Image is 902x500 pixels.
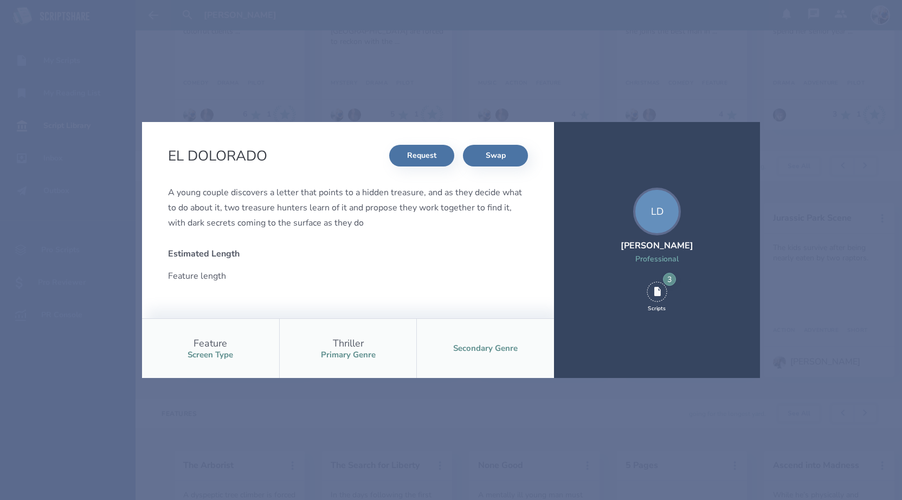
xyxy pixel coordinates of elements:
[621,188,693,277] a: LD[PERSON_NAME]Professional
[621,254,693,264] div: Professional
[663,273,676,286] div: 3
[321,350,376,360] div: Primary Genre
[463,145,528,166] button: Swap
[647,281,667,312] div: 3 Scripts
[168,268,339,284] div: Feature length
[168,248,339,260] div: Estimated Length
[333,337,364,350] div: Thriller
[633,188,681,235] div: LD
[621,240,693,252] div: [PERSON_NAME]
[188,350,233,360] div: Screen Type
[168,185,528,230] div: A young couple discovers a letter that points to a hidden treasure, and as they decide what to do...
[194,337,227,350] div: Feature
[389,145,454,166] button: Request
[168,146,272,165] h2: EL DOLORADO
[648,305,666,312] div: Scripts
[453,343,518,354] div: Secondary Genre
